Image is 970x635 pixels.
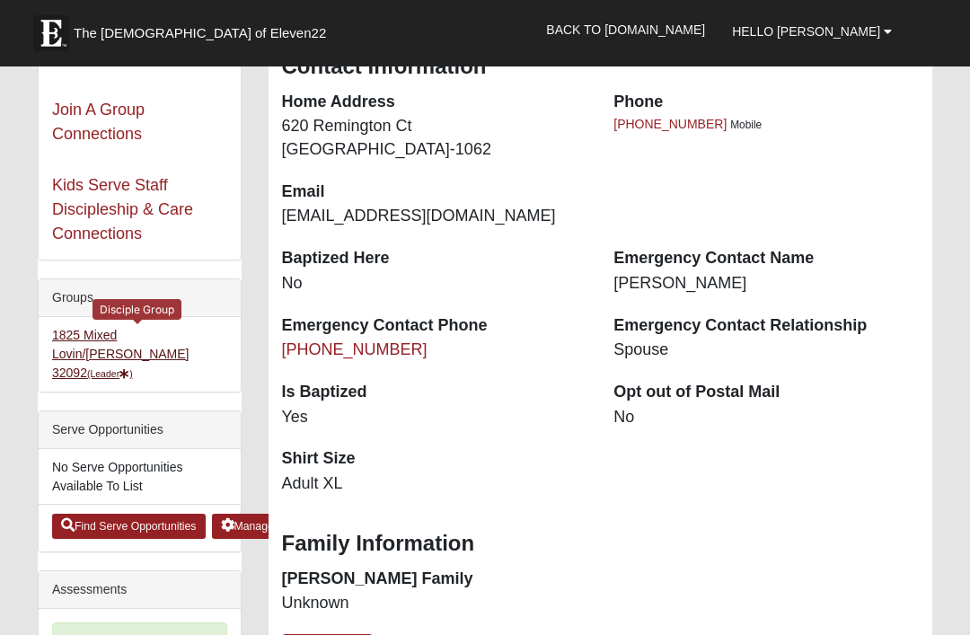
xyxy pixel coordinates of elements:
[282,205,587,228] dd: [EMAIL_ADDRESS][DOMAIN_NAME]
[282,115,587,161] dd: 620 Remington Ct [GEOGRAPHIC_DATA]-1062
[93,299,181,320] div: Disciple Group
[282,272,587,295] dd: No
[282,531,920,557] h3: Family Information
[282,181,587,204] dt: Email
[613,314,919,338] dt: Emergency Contact Relationship
[282,91,587,114] dt: Home Address
[212,514,384,539] a: Manage Serve Opportunities
[39,571,241,609] div: Assessments
[282,472,587,496] dd: Adult XL
[613,117,727,131] a: [PHONE_NUMBER]
[39,279,241,317] div: Groups
[87,368,133,379] small: (Leader )
[282,592,587,615] dd: Unknown
[74,24,326,42] span: The [DEMOGRAPHIC_DATA] of Eleven22
[282,247,587,270] dt: Baptized Here
[282,447,587,471] dt: Shirt Size
[52,328,190,380] a: 1825 Mixed Lovin/[PERSON_NAME] 32092(Leader)
[24,6,384,51] a: The [DEMOGRAPHIC_DATA] of Eleven22
[613,381,919,404] dt: Opt out of Postal Mail
[613,272,919,295] dd: [PERSON_NAME]
[730,119,762,131] span: Mobile
[52,176,193,243] a: Kids Serve Staff Discipleship & Care Connections
[613,406,919,429] dd: No
[52,514,206,539] a: Find Serve Opportunities
[282,406,587,429] dd: Yes
[719,9,905,54] a: Hello [PERSON_NAME]
[613,247,919,270] dt: Emergency Contact Name
[39,411,241,449] div: Serve Opportunities
[613,339,919,362] dd: Spouse
[39,449,241,505] li: No Serve Opportunities Available To List
[732,24,880,39] span: Hello [PERSON_NAME]
[282,381,587,404] dt: Is Baptized
[33,15,69,51] img: Eleven22 logo
[282,568,587,591] dt: [PERSON_NAME] Family
[52,101,145,143] a: Join A Group Connections
[282,314,587,338] dt: Emergency Contact Phone
[533,7,719,52] a: Back to [DOMAIN_NAME]
[613,91,919,114] dt: Phone
[282,340,428,358] a: [PHONE_NUMBER]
